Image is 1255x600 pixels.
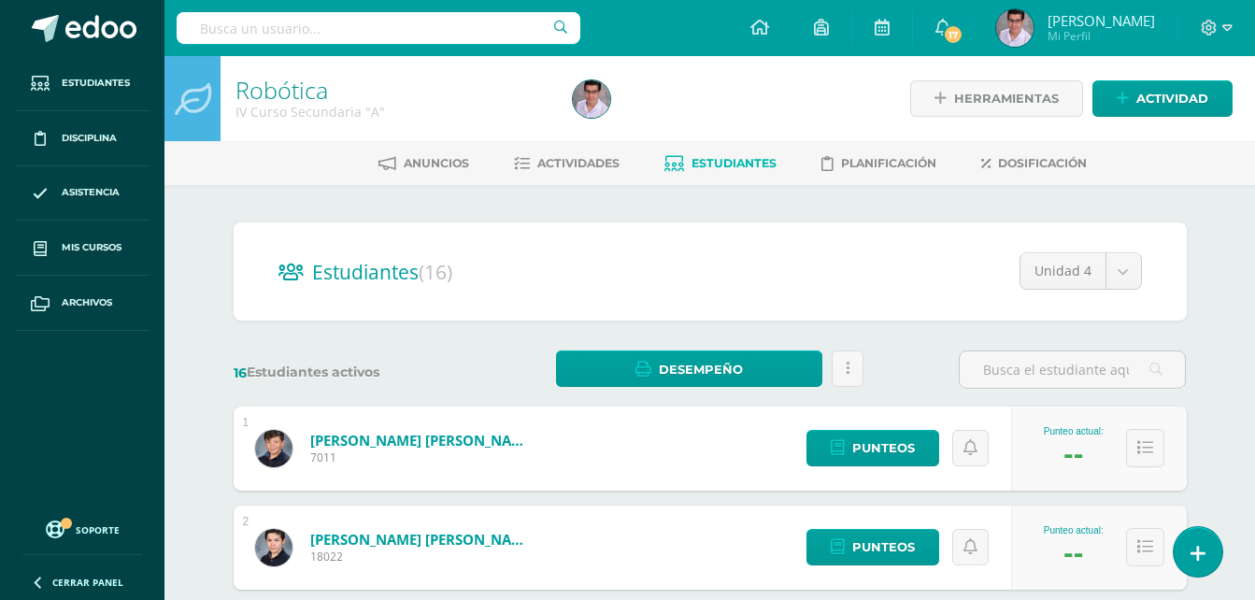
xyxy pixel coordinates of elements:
img: a07ec27d8a5e1236557102168b3b73ed.png [255,529,292,566]
a: Mis cursos [15,221,150,276]
span: Actividad [1136,81,1208,116]
span: Punteos [852,431,915,465]
img: fa2f4b38bf702924aa7a159777c1e075.png [573,80,610,118]
a: Desempeño [556,350,822,387]
a: Archivos [15,276,150,331]
span: Soporte [76,523,120,536]
div: Punteo actual: [1044,426,1104,436]
a: Punteos [806,529,939,565]
span: 17 [943,24,963,45]
a: Unidad 4 [1020,253,1141,289]
a: [PERSON_NAME] [PERSON_NAME] [310,431,535,450]
a: Actividad [1092,80,1233,117]
input: Busca el estudiante aquí... [960,351,1185,388]
a: Herramientas [910,80,1083,117]
span: 7011 [310,450,535,465]
span: Punteos [852,530,915,564]
span: [PERSON_NAME] [1048,11,1155,30]
a: Punteos [806,430,939,466]
span: 18022 [310,549,535,564]
span: Unidad 4 [1034,253,1091,289]
div: Punteo actual: [1044,525,1104,536]
a: Anuncios [378,149,469,179]
div: -- [1063,536,1083,570]
div: 2 [243,515,250,528]
span: 16 [234,364,247,381]
span: Estudiantes [692,156,777,170]
span: Disciplina [62,131,117,146]
a: Asistencia [15,166,150,221]
span: Actividades [537,156,620,170]
div: -- [1063,436,1083,471]
span: Cerrar panel [52,576,123,589]
span: Herramientas [954,81,1059,116]
img: fa2f4b38bf702924aa7a159777c1e075.png [996,9,1034,47]
span: Estudiantes [62,76,130,91]
div: 1 [243,416,250,429]
a: Estudiantes [15,56,150,111]
span: Asistencia [62,185,120,200]
a: Dosificación [981,149,1087,179]
span: Anuncios [404,156,469,170]
a: Robótica [235,74,328,106]
a: Planificación [821,149,936,179]
input: Busca un usuario... [177,12,580,44]
span: Archivos [62,295,112,310]
div: IV Curso Secundaria 'A' [235,103,550,121]
a: Disciplina [15,111,150,166]
a: Soporte [22,516,142,541]
img: dd93247fd9a8b071110fbfa7895ce92b.png [255,430,292,467]
a: Estudiantes [664,149,777,179]
h1: Robótica [235,77,550,103]
span: Dosificación [998,156,1087,170]
a: Actividades [514,149,620,179]
span: Desempeño [659,352,743,387]
span: Mis cursos [62,240,121,255]
span: Mi Perfil [1048,28,1155,44]
label: Estudiantes activos [234,364,461,381]
a: [PERSON_NAME] [PERSON_NAME] [310,530,535,549]
span: (16) [419,259,452,285]
span: Planificación [841,156,936,170]
span: Estudiantes [312,259,452,285]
